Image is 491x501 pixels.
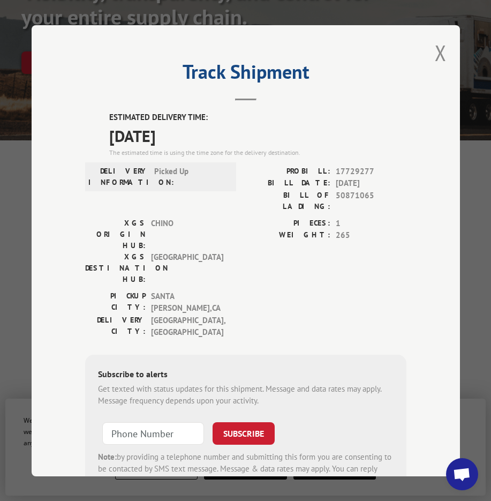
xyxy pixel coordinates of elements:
input: Phone Number [102,422,204,444]
label: WEIGHT: [246,229,330,242]
span: Picked Up [154,165,226,188]
label: DELIVERY INFORMATION: [88,165,149,188]
button: Close modal [435,39,447,67]
div: by providing a telephone number and submitting this form you are consenting to be contacted by SM... [98,451,394,487]
span: 17729277 [336,165,406,177]
span: 50871065 [336,189,406,212]
span: [DATE] [336,177,406,190]
span: [DATE] [109,123,406,147]
label: PIECES: [246,217,330,229]
h2: Track Shipment [85,64,406,85]
div: Subscribe to alerts [98,367,394,383]
span: [GEOGRAPHIC_DATA] [151,251,223,285]
label: BILL OF LADING: [246,189,330,212]
span: CHINO [151,217,223,251]
div: Open chat [446,458,478,490]
button: SUBSCRIBE [213,422,275,444]
span: 1 [336,217,406,229]
span: SANTA [PERSON_NAME] , CA [151,290,223,314]
label: BILL DATE: [246,177,330,190]
strong: Note: [98,451,117,461]
label: ESTIMATED DELIVERY TIME: [109,111,406,124]
span: [GEOGRAPHIC_DATA] , [GEOGRAPHIC_DATA] [151,314,223,338]
div: Get texted with status updates for this shipment. Message and data rates may apply. Message frequ... [98,383,394,407]
label: PROBILL: [246,165,330,177]
label: PICKUP CITY: [85,290,146,314]
label: DELIVERY CITY: [85,314,146,338]
label: XGS DESTINATION HUB: [85,251,146,285]
label: XGS ORIGIN HUB: [85,217,146,251]
span: 265 [336,229,406,242]
div: The estimated time is using the time zone for the delivery destination. [109,147,406,157]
